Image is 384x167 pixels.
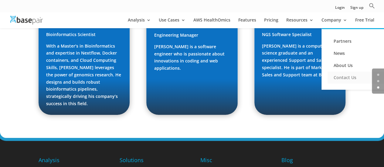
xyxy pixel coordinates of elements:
[154,32,230,43] p: Engineering Manager
[281,156,345,167] h4: Blog
[10,16,43,25] img: Basepair
[377,74,379,76] a: 0
[39,156,102,167] h4: Analysis
[321,18,347,28] a: Company
[369,3,375,12] a: Search Icon Link
[264,18,278,28] a: Pricing
[354,137,377,160] iframe: Drift Widget Chat Controller
[193,18,230,28] a: AWS HealthOmics
[350,6,363,12] a: Sign up
[119,156,183,167] h4: Solutions
[46,42,122,107] p: With a Master’s in Bioinformatics and expertise in Nextflow, Docker containers, and Cloud Computi...
[159,18,185,28] a: Use Cases
[377,80,379,82] a: 1
[238,18,256,28] a: Features
[377,86,379,89] a: 2
[355,18,374,28] a: Free Trial
[128,18,151,28] a: Analysis
[154,43,230,72] p: [PERSON_NAME] is a software engineer who is passionate about innovations in coding and web applic...
[286,18,314,28] a: Resources
[262,31,338,42] p: NGS Software Specialist
[262,42,338,78] p: [PERSON_NAME] is a computer science graduate and an experienced Support and Sales specialist. He ...
[200,156,240,167] h4: Misc
[46,31,122,42] p: Bioinformatics Scientist
[335,6,345,12] a: Login
[369,3,375,9] svg: Search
